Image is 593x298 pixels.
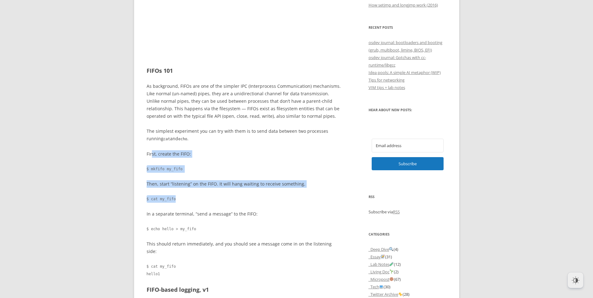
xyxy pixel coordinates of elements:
[381,255,385,259] img: 📝
[379,285,383,289] img: 💻
[369,269,394,275] a: _Living Doc
[147,82,342,120] p: As background, FIFOs are one of the simpler IPC (Interprocess Communication) mechanisms. Like nor...
[369,284,384,290] a: _Tech
[369,106,447,114] h3: Hear about new posts:
[369,85,405,90] a: VIM tips + lab notes
[369,40,442,53] a: osdev journal: bootloaders and booting (grub, multiboot, limine, BIOS, EFI)
[147,165,342,173] code: $ mkfifo my_fifo
[369,70,441,75] a: Idea pools: A simple AI metaphor (WIP)
[369,231,447,238] h3: Categories
[369,246,447,253] li: (4)
[147,263,342,278] code: $ cat my_fifo hello1
[369,261,394,267] a: _Lab Notes
[147,127,342,143] p: The simplest experiment you can try with them is to send data between two processes running and .
[372,157,444,170] button: Subscribe
[389,270,394,274] img: 🌱
[369,2,438,8] a: How setjmp and longjmp work (2016)
[147,240,342,255] p: This should return immediately, and you should see a message come in on the listening side:
[369,246,394,252] a: _Deep Dive
[147,180,342,188] p: Then, start “listening” on the FIFO. It will hang waiting to receive something.
[178,137,187,141] code: echo
[369,283,447,291] li: (30)
[369,208,447,216] p: Subscribe via
[369,268,447,276] li: (2)
[372,139,444,152] input: Email address
[163,137,170,141] code: cat
[147,225,342,233] code: $ echo hello > my_fifo
[389,247,393,251] img: 🔍
[147,195,342,203] code: $ cat my_fifo
[369,261,447,268] li: (12)
[369,291,403,297] a: _Twitter Archive
[147,285,342,294] h2: FIFO-based logging, v1
[369,254,385,260] a: _Essay
[369,276,447,283] li: (67)
[369,55,426,68] a: osdev journal: Gotchas with cc-runtime/libgcc
[369,24,447,31] h3: Recent Posts
[369,291,447,298] li: (28)
[369,253,447,261] li: (31)
[147,150,342,158] p: First, create the FIFO:
[398,292,402,296] img: 🐤
[389,277,394,281] img: 🍪
[389,262,394,266] img: 🧪
[147,210,342,218] p: In a separate terminal, “send a message” to the FIFO:
[369,77,405,83] a: Tips for networking
[369,276,394,282] a: _Micropost
[369,193,447,201] h3: RSS
[393,209,400,215] a: RSS
[147,66,342,75] h2: FIFOs 101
